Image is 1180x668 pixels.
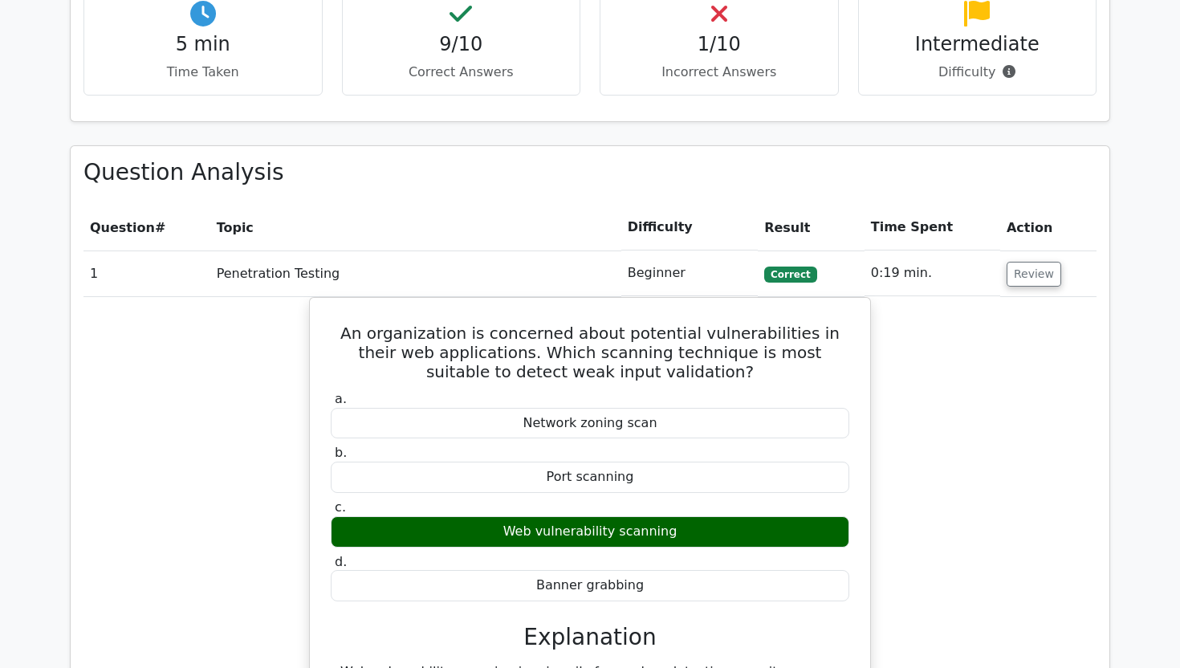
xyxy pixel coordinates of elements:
th: # [83,205,210,250]
td: 0:19 min. [865,250,1000,296]
p: Time Taken [97,63,309,82]
div: Network zoning scan [331,408,849,439]
div: Port scanning [331,462,849,493]
span: b. [335,445,347,460]
span: d. [335,554,347,569]
h4: Intermediate [872,33,1084,56]
span: Correct [764,267,816,283]
p: Incorrect Answers [613,63,825,82]
h4: 9/10 [356,33,568,56]
th: Topic [210,205,621,250]
div: Banner grabbing [331,570,849,601]
h3: Explanation [340,624,840,651]
h4: 1/10 [613,33,825,56]
p: Difficulty [872,63,1084,82]
p: Correct Answers [356,63,568,82]
div: Web vulnerability scanning [331,516,849,548]
h4: 5 min [97,33,309,56]
button: Review [1007,262,1061,287]
span: c. [335,499,346,515]
th: Result [758,205,865,250]
span: Question [90,220,155,235]
td: 1 [83,250,210,296]
td: Penetration Testing [210,250,621,296]
th: Time Spent [865,205,1000,250]
span: a. [335,391,347,406]
th: Difficulty [621,205,758,250]
td: Beginner [621,250,758,296]
h3: Question Analysis [83,159,1097,186]
th: Action [1000,205,1097,250]
h5: An organization is concerned about potential vulnerabilities in their web applications. Which sca... [329,324,851,381]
